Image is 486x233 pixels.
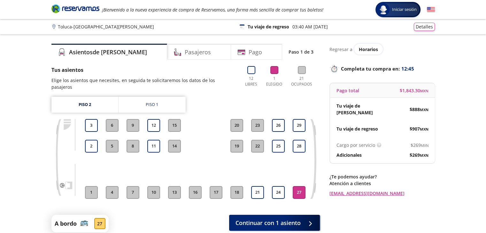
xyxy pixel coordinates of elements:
[410,106,428,113] span: $ 888
[289,76,315,87] p: 21 Ocupados
[147,119,160,132] button: 12
[127,119,139,132] button: 9
[251,119,264,132] button: 23
[336,87,359,94] p: Pago total
[390,6,419,13] span: Iniciar sesión
[293,119,305,132] button: 29
[248,23,289,30] p: Tu viaje de regreso
[329,64,435,73] p: Completa tu compra en :
[51,66,236,74] p: Tus asientos
[293,140,305,153] button: 28
[289,49,313,55] p: Paso 1 de 3
[410,152,428,158] span: $ 269
[51,4,99,15] a: Brand Logo
[420,127,428,132] small: MXN
[69,48,147,56] h4: Asientos de [PERSON_NAME]
[329,180,435,187] p: Atención a clientes
[336,152,362,158] p: Adicionales
[401,65,414,72] span: 12:45
[106,186,119,199] button: 4
[420,107,428,112] small: MXN
[230,140,243,153] button: 19
[329,173,435,180] p: ¿Te podemos ayudar?
[410,125,428,132] span: $ 907
[230,119,243,132] button: 20
[414,23,435,31] button: Detalles
[265,76,284,87] p: 1 Elegido
[249,48,262,56] h4: Pago
[168,119,181,132] button: 15
[329,46,352,53] p: Regresar a
[421,143,428,148] small: MXN
[147,186,160,199] button: 10
[229,215,320,231] button: Continuar con 1 asiento
[336,102,382,116] p: Tu viaje de [PERSON_NAME]
[210,186,222,199] button: 17
[329,190,435,197] a: [EMAIL_ADDRESS][DOMAIN_NAME]
[329,44,435,55] div: Regresar a ver horarios
[272,186,285,199] button: 24
[359,46,378,52] span: Horarios
[102,7,323,13] em: ¡Bienvenido a la nueva experiencia de compra de Reservamos, una forma más sencilla de comprar tus...
[51,97,118,113] a: Piso 2
[292,23,328,30] p: 03:40 AM [DATE]
[168,186,181,199] button: 13
[251,186,264,199] button: 21
[420,88,428,93] small: MXN
[400,87,428,94] span: $ 1,843.30
[272,119,285,132] button: 26
[230,186,243,199] button: 18
[189,186,202,199] button: 16
[85,186,98,199] button: 1
[147,140,160,153] button: 11
[235,219,301,227] span: Continuar con 1 asiento
[336,125,378,132] p: Tu viaje de regreso
[293,186,305,199] button: 27
[106,119,119,132] button: 6
[85,119,98,132] button: 3
[58,23,154,30] p: Toluca - [GEOGRAPHIC_DATA][PERSON_NAME]
[119,97,186,113] a: Piso 1
[55,219,77,228] p: A bordo
[420,153,428,158] small: MXN
[94,218,105,229] div: 27
[106,140,119,153] button: 5
[336,142,375,148] p: Cargo por servicio
[243,76,260,87] p: 12 Libres
[168,140,181,153] button: 14
[411,142,428,148] span: $ 269
[427,6,435,14] button: English
[51,77,236,90] p: Elige los asientos que necesites, en seguida te solicitaremos los datos de los pasajeros
[185,48,211,56] h4: Pasajeros
[272,140,285,153] button: 25
[127,186,139,199] button: 7
[127,140,139,153] button: 8
[251,140,264,153] button: 22
[85,140,98,153] button: 2
[146,101,158,108] div: Piso 1
[51,4,99,13] i: Brand Logo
